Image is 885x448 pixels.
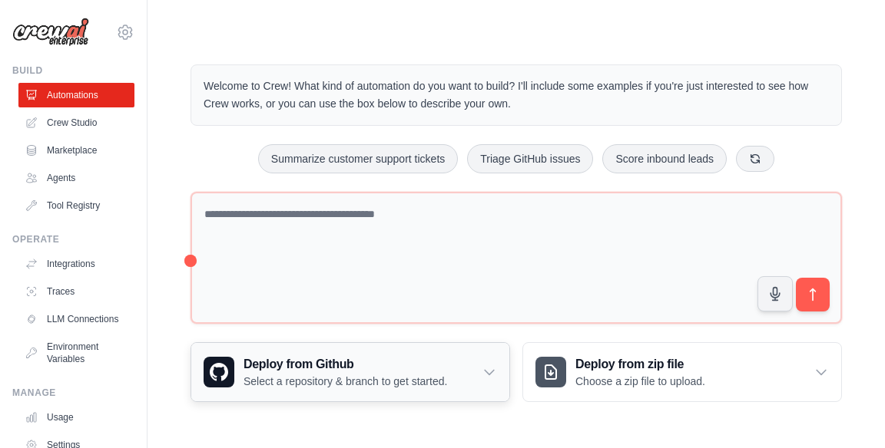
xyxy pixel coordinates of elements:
[18,110,134,135] a: Crew Studio
[244,374,447,389] p: Select a repository & branch to get started.
[258,144,458,173] button: Summarize customer support tickets
[12,233,134,245] div: Operate
[575,374,705,389] p: Choose a zip file to upload.
[244,355,447,374] h3: Deploy from Github
[12,18,89,47] img: Logo
[18,252,134,276] a: Integrations
[18,166,134,190] a: Agents
[18,307,134,331] a: LLM Connections
[18,334,134,371] a: Environment Variables
[12,387,134,399] div: Manage
[575,355,705,374] h3: Deploy from zip file
[18,279,134,304] a: Traces
[602,144,727,173] button: Score inbound leads
[18,83,134,107] a: Automations
[18,405,134,430] a: Usage
[18,138,134,163] a: Marketplace
[204,77,829,113] p: Welcome to Crew! What kind of automation do you want to build? I'll include some examples if you'...
[12,64,134,77] div: Build
[18,193,134,218] a: Tool Registry
[467,144,593,173] button: Triage GitHub issues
